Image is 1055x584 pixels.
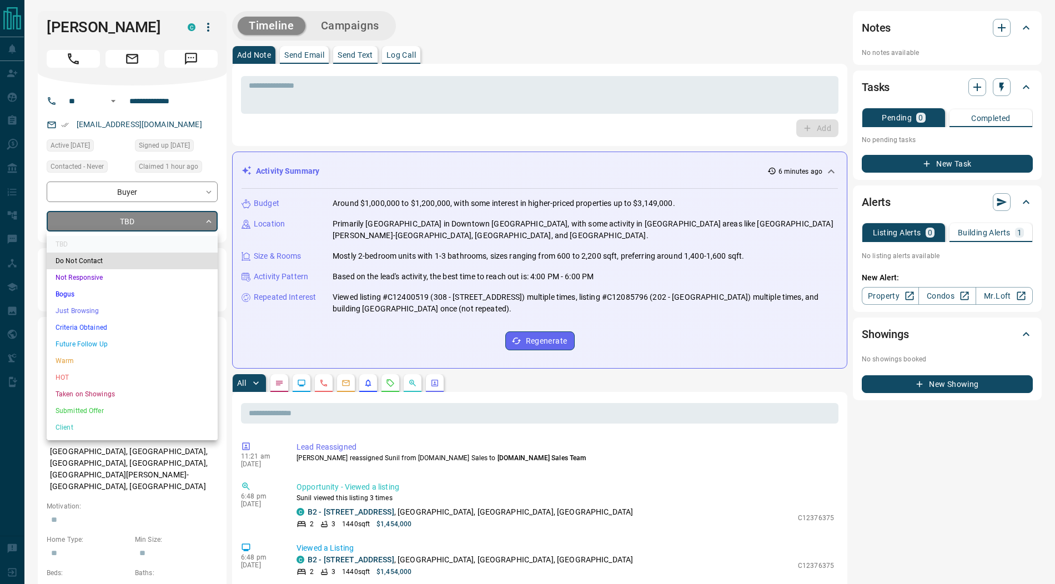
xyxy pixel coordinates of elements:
li: Just Browsing [47,303,218,319]
li: Warm [47,353,218,369]
li: Criteria Obtained [47,319,218,336]
li: Submitted Offer [47,402,218,419]
li: Future Follow Up [47,336,218,353]
li: Taken on Showings [47,386,218,402]
li: HOT [47,369,218,386]
li: Do Not Contact [47,253,218,269]
li: Not Responsive [47,269,218,286]
li: Client [47,419,218,436]
li: Bogus [47,286,218,303]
